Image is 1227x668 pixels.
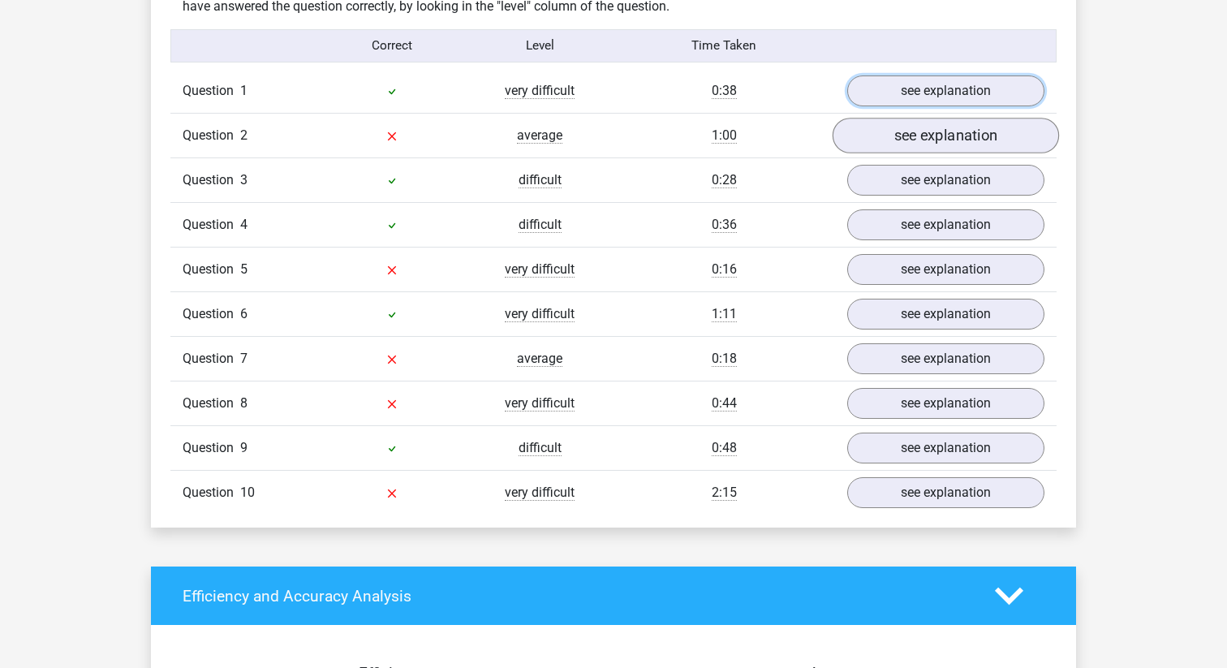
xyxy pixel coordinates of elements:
[712,127,737,144] span: 1:00
[847,388,1044,419] a: see explanation
[505,306,575,322] span: very difficult
[505,261,575,278] span: very difficult
[519,172,562,188] span: difficult
[183,126,240,145] span: Question
[847,209,1044,240] a: see explanation
[240,306,248,321] span: 6
[833,118,1059,153] a: see explanation
[519,217,562,233] span: difficult
[519,440,562,456] span: difficult
[847,343,1044,374] a: see explanation
[847,477,1044,508] a: see explanation
[847,75,1044,106] a: see explanation
[183,587,971,606] h4: Efficiency and Accuracy Analysis
[183,438,240,458] span: Question
[613,37,835,55] div: Time Taken
[712,261,737,278] span: 0:16
[712,83,737,99] span: 0:38
[712,485,737,501] span: 2:15
[712,440,737,456] span: 0:48
[183,349,240,368] span: Question
[517,127,562,144] span: average
[183,304,240,324] span: Question
[240,440,248,455] span: 9
[712,351,737,367] span: 0:18
[240,261,248,277] span: 5
[505,485,575,501] span: very difficult
[240,395,248,411] span: 8
[183,170,240,190] span: Question
[847,433,1044,463] a: see explanation
[847,165,1044,196] a: see explanation
[183,483,240,502] span: Question
[847,299,1044,330] a: see explanation
[240,127,248,143] span: 2
[240,351,248,366] span: 7
[183,260,240,279] span: Question
[712,306,737,322] span: 1:11
[183,394,240,413] span: Question
[712,395,737,412] span: 0:44
[319,37,467,55] div: Correct
[712,172,737,188] span: 0:28
[847,254,1044,285] a: see explanation
[240,83,248,98] span: 1
[505,395,575,412] span: very difficult
[240,217,248,232] span: 4
[505,83,575,99] span: very difficult
[712,217,737,233] span: 0:36
[240,172,248,187] span: 3
[240,485,255,500] span: 10
[183,81,240,101] span: Question
[466,37,613,55] div: Level
[183,215,240,235] span: Question
[517,351,562,367] span: average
